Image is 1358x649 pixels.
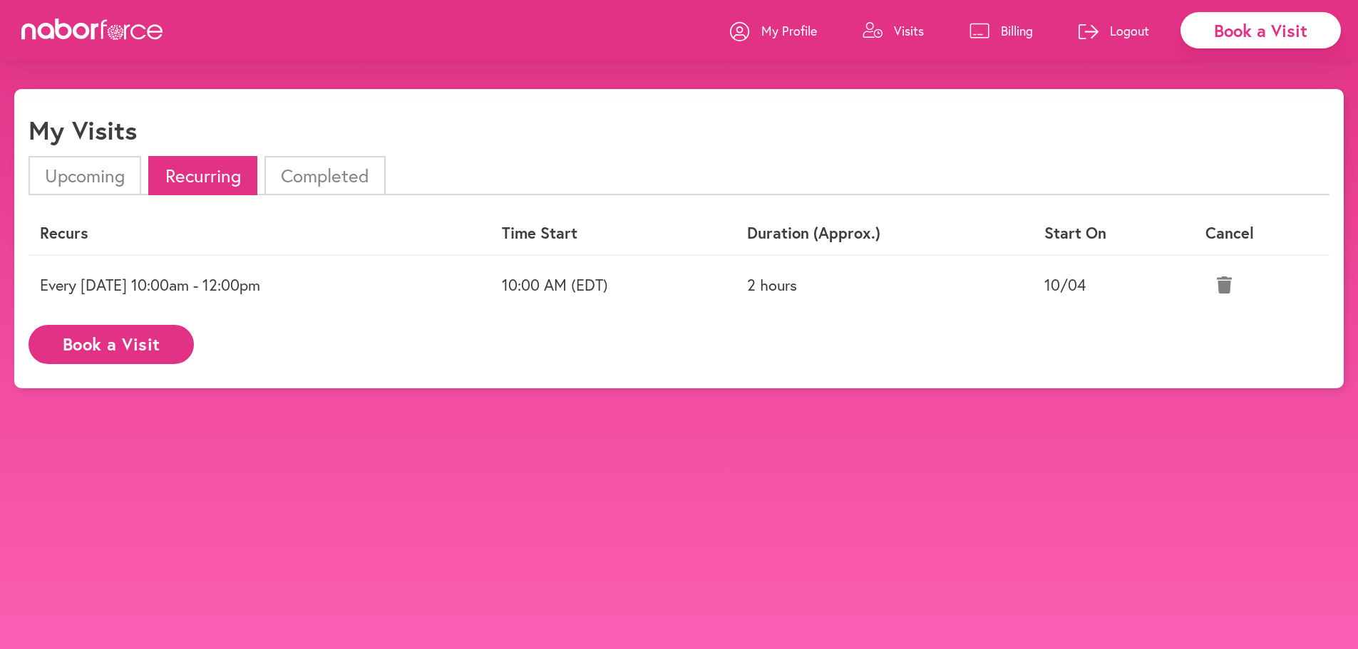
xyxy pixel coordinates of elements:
a: Visits [863,9,924,52]
li: Recurring [148,156,257,195]
p: Billing [1001,22,1033,39]
th: Recurs [29,212,490,254]
a: Logout [1079,9,1149,52]
th: Cancel [1194,212,1329,254]
td: 10:00 AM (EDT) [490,255,736,314]
th: Duration (Approx.) [736,212,1032,254]
a: Billing [969,9,1033,52]
th: Start On [1033,212,1194,254]
th: Time Start [490,212,736,254]
p: Logout [1110,22,1149,39]
li: Upcoming [29,156,141,195]
div: Book a Visit [1180,12,1341,48]
h1: My Visits [29,115,137,145]
td: 2 hours [736,255,1032,314]
a: Book a Visit [29,336,194,349]
p: Visits [894,22,924,39]
p: My Profile [761,22,817,39]
li: Completed [264,156,386,195]
a: My Profile [730,9,817,52]
button: Book a Visit [29,325,194,364]
td: 10/04 [1033,255,1194,314]
td: Every [DATE] 10:00am - 12:00pm [29,255,490,314]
